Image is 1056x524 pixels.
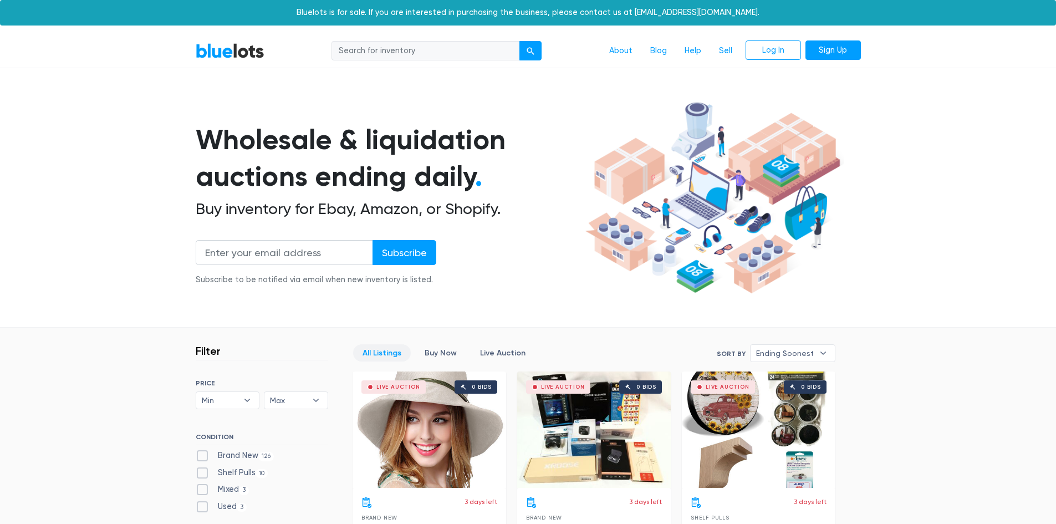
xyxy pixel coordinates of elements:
[196,484,249,496] label: Mixed
[196,344,221,358] h3: Filter
[304,392,328,409] b: ▾
[373,240,436,265] input: Subscribe
[196,501,247,513] label: Used
[353,344,411,362] a: All Listings
[196,200,581,218] h2: Buy inventory for Ebay, Amazon, or Shopify.
[717,349,746,359] label: Sort By
[465,497,497,507] p: 3 days left
[196,433,328,445] h6: CONDITION
[629,497,662,507] p: 3 days left
[196,43,264,59] a: BlueLots
[794,497,827,507] p: 3 days left
[581,97,844,299] img: hero-ee84e7d0318cb26816c560f6b4441b76977f77a177738b4e94f68c95b2b83dbb.png
[676,40,710,62] a: Help
[196,379,328,387] h6: PRICE
[202,392,238,409] span: Min
[196,121,581,195] h1: Wholesale & liquidation auctions ending daily
[805,40,861,60] a: Sign Up
[541,384,585,390] div: Live Auction
[353,372,506,488] a: Live Auction 0 bids
[415,344,466,362] a: Buy Now
[812,345,835,362] b: ▾
[236,392,259,409] b: ▾
[196,274,436,286] div: Subscribe to be notified via email when new inventory is listed.
[801,384,821,390] div: 0 bids
[331,41,520,61] input: Search for inventory
[691,515,729,521] span: Shelf Pulls
[196,450,274,462] label: Brand New
[756,345,814,362] span: Ending Soonest
[710,40,741,62] a: Sell
[270,392,307,409] span: Max
[196,240,373,265] input: Enter your email address
[600,40,641,62] a: About
[376,384,420,390] div: Live Auction
[517,372,671,488] a: Live Auction 0 bids
[636,384,656,390] div: 0 bids
[237,503,247,512] span: 3
[256,469,268,478] span: 10
[475,160,482,193] span: .
[706,384,749,390] div: Live Auction
[471,344,535,362] a: Live Auction
[746,40,801,60] a: Log In
[641,40,676,62] a: Blog
[258,452,274,461] span: 126
[682,372,835,488] a: Live Auction 0 bids
[196,467,268,479] label: Shelf Pulls
[526,515,562,521] span: Brand New
[472,384,492,390] div: 0 bids
[361,515,397,521] span: Brand New
[239,486,249,495] span: 3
